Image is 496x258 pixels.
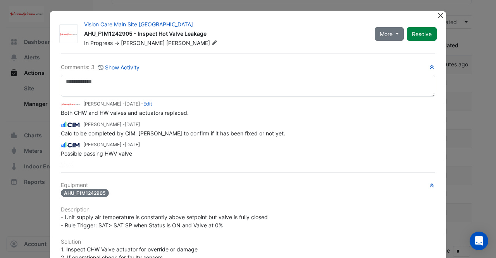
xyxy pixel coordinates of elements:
[98,63,140,72] button: Show Activity
[61,63,140,72] div: Comments: 3
[436,11,444,19] button: Close
[114,40,119,46] span: ->
[61,182,435,189] h6: Equipment
[121,40,165,46] span: [PERSON_NAME]
[61,206,435,213] h6: Description
[375,27,404,41] button: More
[125,121,140,127] span: 2025-08-26 11:18:10
[407,27,437,41] button: Resolve
[470,232,488,250] div: Open Intercom Messenger
[83,121,140,128] small: [PERSON_NAME] -
[84,21,193,28] a: Vision Care Main Site [GEOGRAPHIC_DATA]
[61,109,189,116] span: Both CHW and HW valves and actuators replaced.
[61,189,109,197] span: AHU_F1M1242905
[84,30,365,39] div: AHU_F1M1242905 - Inspect Hot Valve Leakage
[61,120,80,129] img: CIM
[380,30,393,38] span: More
[84,40,113,46] span: In Progress
[83,100,152,107] small: [PERSON_NAME] - -
[125,142,140,147] span: 2025-06-23 13:20:36
[61,150,132,157] span: Possible passing HWV valve
[125,101,140,107] span: 2025-09-23 11:31:35
[143,101,152,107] a: Edit
[60,30,77,38] img: JnJ Vision Care
[61,239,435,245] h6: Solution
[61,100,80,109] img: JnJ Vision Care
[83,141,140,148] small: [PERSON_NAME] -
[61,214,268,229] span: - Unit supply air temperature is constantly above setpoint but valve is fully closed - Rule Trigg...
[166,39,219,47] span: [PERSON_NAME]
[61,130,285,137] span: Calc to be completed by CIM. [PERSON_NAME] to confirm if it has been fixed or not yet.
[61,141,80,149] img: CIM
